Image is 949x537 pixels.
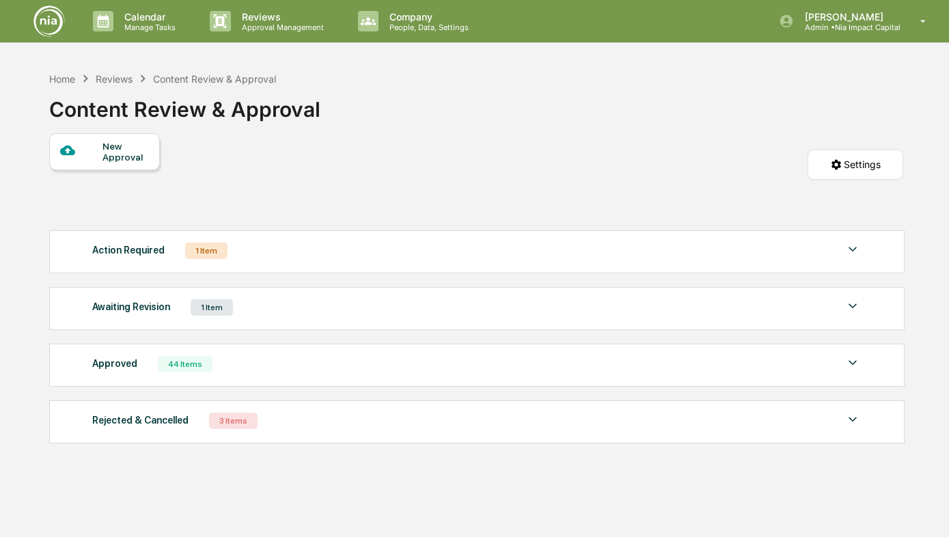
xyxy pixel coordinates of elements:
div: Home [49,73,75,85]
p: Company [379,11,476,23]
p: Reviews [231,11,331,23]
div: Content Review & Approval [153,73,276,85]
div: Awaiting Revision [92,298,170,316]
img: logo [33,5,66,38]
img: caret [844,411,861,428]
div: New Approval [102,141,148,163]
img: caret [844,355,861,371]
div: 3 Items [209,413,258,429]
div: 44 Items [158,356,212,372]
div: Rejected & Cancelled [92,411,189,429]
div: 1 Item [185,243,228,259]
img: caret [844,241,861,258]
button: Settings [808,150,903,180]
p: Admin • Nia Impact Capital [794,23,900,32]
p: [PERSON_NAME] [794,11,900,23]
div: 1 Item [191,299,233,316]
div: Reviews [96,73,133,85]
div: Action Required [92,241,165,259]
div: Approved [92,355,137,372]
img: caret [844,298,861,314]
p: Calendar [113,11,182,23]
iframe: Open customer support [905,492,942,529]
div: Content Review & Approval [49,86,320,122]
p: Approval Management [231,23,331,32]
p: People, Data, Settings [379,23,476,32]
p: Manage Tasks [113,23,182,32]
